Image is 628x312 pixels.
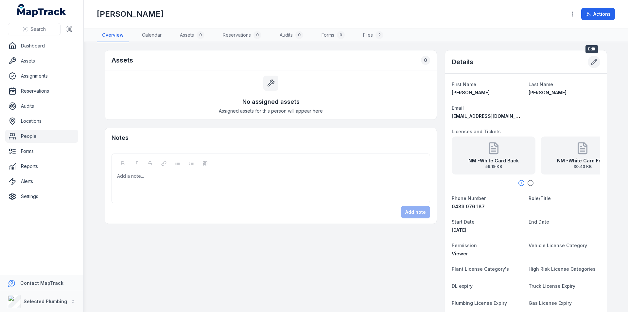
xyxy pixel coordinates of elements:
[452,300,507,306] span: Plumbing License Expiry
[452,57,473,66] h2: Details
[97,9,164,19] h1: [PERSON_NAME]
[253,31,261,39] div: 0
[97,28,129,42] a: Overview
[581,8,615,20] button: Actions
[452,105,464,111] span: Email
[5,100,78,113] a: Audits
[30,26,46,32] span: Search
[5,115,78,128] a: Locations
[137,28,167,42] a: Calendar
[529,82,553,87] span: Last Name
[529,90,567,95] span: [PERSON_NAME]
[421,56,430,65] div: 0
[557,164,608,169] span: 30.43 KB
[468,164,519,169] span: 56.19 KB
[452,266,509,272] span: Plant License Category's
[529,266,596,272] span: High Risk License Categories
[20,280,63,286] strong: Contact MapTrack
[5,54,78,67] a: Assets
[452,195,486,201] span: Phone Number
[452,227,466,233] span: [DATE]
[452,283,473,289] span: DL expiry
[529,300,572,306] span: Gas License Expiry
[8,23,61,35] button: Search
[197,31,204,39] div: 0
[218,28,267,42] a: Reservations0
[585,45,598,53] span: Edit
[17,4,66,17] a: MapTrack
[112,133,129,142] h3: Notes
[529,243,587,248] span: Vehicle License Category
[242,97,300,106] h3: No assigned assets
[175,28,210,42] a: Assets0
[316,28,350,42] a: Forms0
[5,160,78,173] a: Reports
[24,299,67,304] strong: Selected Plumbing
[337,31,345,39] div: 0
[358,28,389,42] a: Files2
[452,227,466,233] time: 8/18/2025, 12:00:00 AM
[5,39,78,52] a: Dashboard
[452,204,485,209] span: 0483 076 187
[5,69,78,83] a: Assignments
[529,195,551,201] span: Role/Title
[529,283,575,289] span: Truck License Expiry
[529,219,549,225] span: End Date
[452,90,490,95] span: [PERSON_NAME]
[112,56,133,65] h2: Assets
[452,129,501,134] span: Licenses and Tickets
[5,130,78,143] a: People
[375,31,383,39] div: 2
[557,157,608,164] strong: NM -White Card Front
[274,28,308,42] a: Audits0
[452,251,468,256] span: Viewer
[5,190,78,203] a: Settings
[5,84,78,98] a: Reservations
[452,113,531,119] span: [EMAIL_ADDRESS][DOMAIN_NAME]
[452,243,477,248] span: Permission
[219,108,323,114] span: Assigned assets for this person will appear here
[452,82,476,87] span: First Name
[468,157,519,164] strong: NM -White Card Back
[5,145,78,158] a: Forms
[295,31,303,39] div: 0
[5,175,78,188] a: Alerts
[452,219,475,225] span: Start Date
